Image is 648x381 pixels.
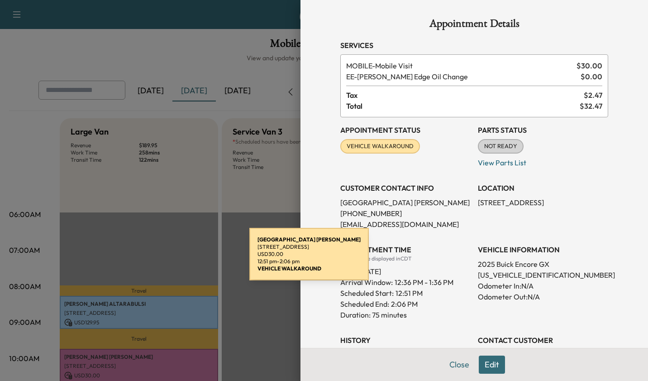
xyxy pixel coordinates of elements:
p: [US_VEHICLE_IDENTIFICATION_NUMBER] [478,270,608,280]
h3: APPOINTMENT TIME [340,244,471,255]
h3: CUSTOMER CONTACT INFO [340,183,471,193]
div: Date: [DATE] [340,262,471,277]
span: $ 0.00 [581,71,602,82]
span: Ewing Edge Oil Change [346,71,577,82]
p: Odometer In: N/A [478,280,608,291]
span: Total [346,101,580,111]
span: Tax [346,90,584,101]
p: [EMAIL_ADDRESS][DOMAIN_NAME] [340,219,471,230]
h3: Services [340,40,608,51]
p: [STREET_ADDRESS] [478,197,608,208]
h3: LOCATION [478,183,608,193]
span: $ 2.47 [584,90,602,101]
h1: Appointment Details [340,18,608,33]
h3: CONTACT CUSTOMER [478,335,608,346]
span: $ 32.47 [580,101,602,111]
p: 2:06 PM [391,299,418,309]
p: Scheduled Start: [340,288,394,299]
button: Edit [479,356,505,374]
h3: Parts Status [478,125,608,135]
p: Scheduled End: [340,299,389,309]
span: VEHICLE WALKAROUND [341,142,419,151]
span: 12:36 PM - 1:36 PM [395,277,453,288]
p: View Parts List [478,154,608,168]
span: NOT READY [479,142,523,151]
h3: Appointment Status [340,125,471,135]
div: All times are displayed in CDT [340,255,471,262]
p: 12:51 PM [395,288,423,299]
span: Mobile Visit [346,60,573,71]
p: Arrival Window: [340,277,471,288]
h3: History [340,335,471,346]
p: [GEOGRAPHIC_DATA] [PERSON_NAME] [340,197,471,208]
button: Close [443,356,475,374]
h3: VEHICLE INFORMATION [478,244,608,255]
span: $ 30.00 [577,60,602,71]
p: Duration: 75 minutes [340,309,471,320]
p: Odometer Out: N/A [478,291,608,302]
p: [PHONE_NUMBER] [340,208,471,219]
p: 2025 Buick Encore GX [478,259,608,270]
